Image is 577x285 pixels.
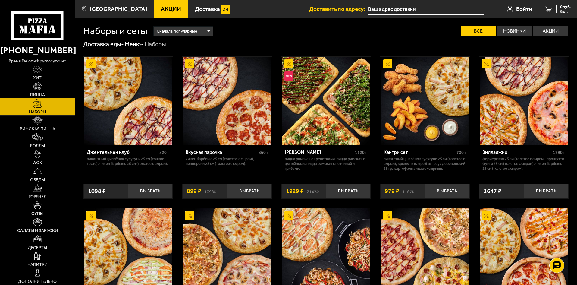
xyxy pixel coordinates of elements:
[425,184,469,199] button: Выбрать
[183,57,271,145] img: Вкусная парочка
[482,59,491,68] img: Акционный
[128,184,173,199] button: Выбрать
[380,57,470,145] a: АкционныйКантри сет
[27,263,48,267] span: Напитки
[482,149,551,155] div: Вилладжио
[497,26,532,36] label: Новинки
[560,10,571,13] span: 0 шт.
[161,6,181,12] span: Акции
[157,26,197,37] span: Сначала популярные
[221,5,230,14] img: 15daf4d41897b9f0e9f617042186c801.svg
[87,157,170,166] p: Пикантный цыплёнок сулугуни 25 см (тонкое тесто), Чикен Барбекю 25 см (толстое с сыром).
[480,57,568,145] img: Вилладжио
[86,211,96,220] img: Акционный
[309,6,368,12] span: Доставить по адресу:
[482,157,565,171] p: Фермерская 25 см (толстое с сыром), Прошутто Фунги 25 см (толстое с сыром), Чикен Барбекю 25 см (...
[29,195,46,199] span: Горячее
[83,57,173,145] a: АкционныйДжентельмен клуб
[355,150,367,155] span: 1120 г
[87,149,158,155] div: Джентельмен клуб
[88,188,106,194] span: 1098 ₽
[159,150,169,155] span: 820 г
[384,149,455,155] div: Кантри сет
[86,59,96,68] img: Акционный
[33,76,42,80] span: Хит
[30,178,45,182] span: Обеды
[187,188,201,194] span: 899 ₽
[90,6,147,12] span: [GEOGRAPHIC_DATA]
[383,59,392,68] img: Акционный
[185,59,194,68] img: Акционный
[326,184,371,199] button: Выбрать
[281,57,371,145] a: АкционныйНовинкаМама Миа
[31,212,43,216] span: Супы
[524,184,569,199] button: Выбрать
[383,211,392,220] img: Акционный
[18,280,57,284] span: Дополнительно
[182,57,272,145] a: АкционныйВкусная парочка
[204,188,216,194] s: 1098 ₽
[30,144,45,148] span: Роллы
[381,57,469,145] img: Кантри сет
[533,26,568,36] label: Акции
[125,40,144,48] a: Меню-
[259,150,268,155] span: 860 г
[145,40,166,48] div: Наборы
[285,149,354,155] div: [PERSON_NAME]
[195,6,220,12] span: Доставка
[185,211,194,220] img: Акционный
[282,57,370,145] img: Мама Миа
[30,93,45,97] span: Пицца
[368,4,484,15] input: Ваш адрес доставки
[83,40,124,48] a: Доставка еды-
[284,59,293,68] img: Акционный
[553,150,565,155] span: 1290 г
[560,5,571,9] span: 0 руб.
[286,188,304,194] span: 1929 ₽
[84,57,172,145] img: Джентельмен клуб
[17,229,58,233] span: Салаты и закуски
[385,188,399,194] span: 979 ₽
[285,157,368,171] p: Пицца Римская с креветками, Пицца Римская с цыплёнком, Пицца Римская с ветчиной и грибами.
[384,157,466,171] p: Пикантный цыплёнок сулугуни 25 см (толстое с сыром), крылья в кляре 5 шт соус деревенский 25 гр, ...
[28,246,47,250] span: Десерты
[482,211,491,220] img: Акционный
[227,184,272,199] button: Выбрать
[456,150,466,155] span: 700 г
[461,26,496,36] label: Все
[29,110,46,114] span: Наборы
[516,6,532,12] span: Войти
[402,188,414,194] s: 1167 ₽
[186,157,268,166] p: Чикен Барбекю 25 см (толстое с сыром), Пепперони 25 см (толстое с сыром).
[484,188,501,194] span: 1647 ₽
[20,127,55,131] span: Римская пицца
[83,26,147,36] h1: Наборы и сеты
[479,57,569,145] a: АкционныйВилладжио
[307,188,319,194] s: 2147 ₽
[33,161,42,165] span: WOK
[186,149,257,155] div: Вкусная парочка
[284,71,293,81] img: Новинка
[284,211,293,220] img: Акционный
